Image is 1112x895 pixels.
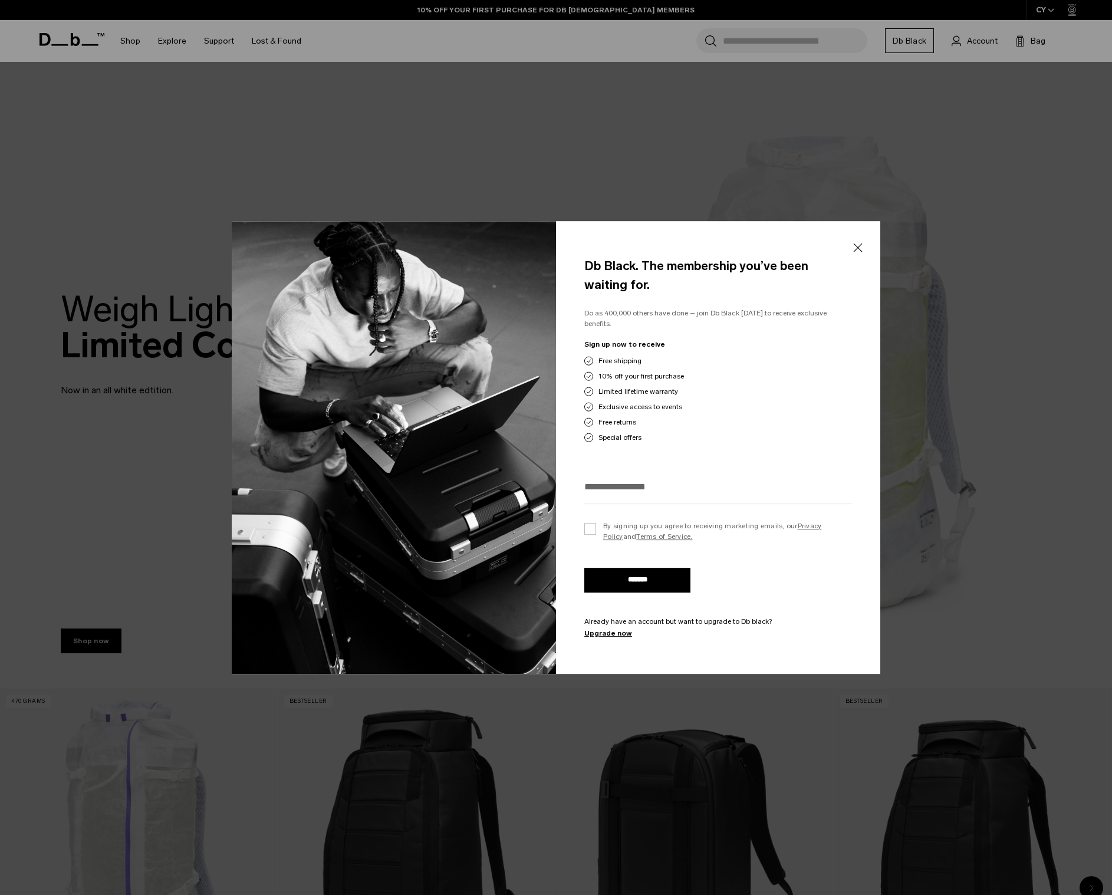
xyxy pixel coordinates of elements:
[584,339,852,350] p: Sign up now to receive
[636,532,692,541] a: Terms of Service.
[584,521,852,542] label: By signing up you agree to receiving marketing emails, our and
[598,402,682,412] span: Exclusive access to events
[584,256,852,294] h4: Db Black. The membership you’ve been waiting for.
[598,356,641,366] span: Free shipping
[598,371,684,381] span: 10% off your first purchase
[584,308,852,330] p: Do as 400,000 others have done – join Db Black [DATE] to receive exclusive benefits.
[598,417,636,427] span: Free returns
[598,432,641,443] span: Special offers
[603,522,821,541] a: Privacy Policy
[598,386,678,397] span: Limited lifetime warranty
[584,628,852,639] a: Upgrade now
[584,616,852,627] p: Already have an account but want to upgrade to Db black?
